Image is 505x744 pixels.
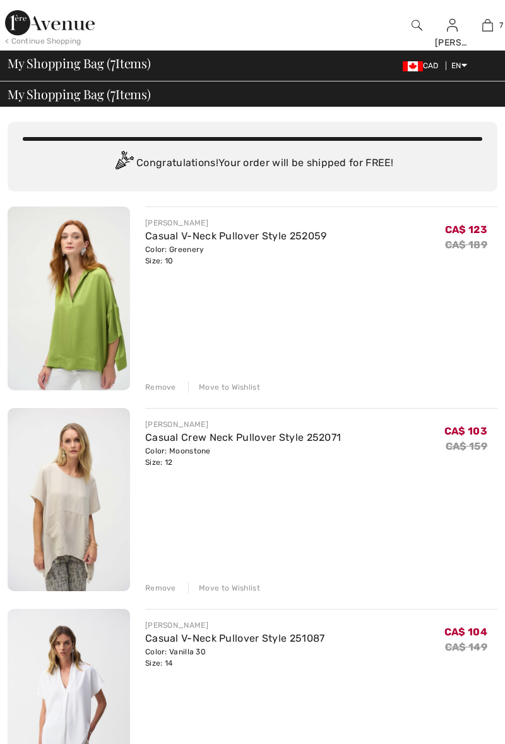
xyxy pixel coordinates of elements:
[8,57,151,69] span: My Shopping Bag ( Items)
[5,35,81,47] div: < Continue Shopping
[499,20,503,31] span: 7
[451,61,467,70] span: EN
[470,18,504,33] a: 7
[145,582,176,594] div: Remove
[447,19,458,31] a: Sign In
[145,244,327,267] div: Color: Greenery Size: 10
[145,419,341,430] div: [PERSON_NAME]
[447,18,458,33] img: My Info
[23,151,482,176] div: Congratulations! Your order will be shipped for FREE!
[110,54,116,70] span: 7
[446,440,487,452] s: CA$ 159
[444,421,487,437] span: CA$ 103
[145,431,341,443] a: Casual Crew Neck Pullover Style 252071
[435,36,469,49] div: [PERSON_NAME]
[444,621,487,638] span: CA$ 104
[110,85,116,101] span: 7
[145,632,325,644] a: Casual V-Neck Pullover Style 251087
[188,582,260,594] div: Move to Wishlist
[8,408,130,592] img: Casual Crew Neck Pullover Style 252071
[145,620,325,631] div: [PERSON_NAME]
[445,641,487,653] s: CA$ 149
[403,61,423,71] img: Canadian Dollar
[145,381,176,393] div: Remove
[8,207,130,390] img: Casual V-Neck Pullover Style 252059
[145,230,327,242] a: Casual V-Neck Pullover Style 252059
[145,445,341,468] div: Color: Moonstone Size: 12
[403,61,444,70] span: CAD
[482,18,493,33] img: My Bag
[5,10,95,35] img: 1ère Avenue
[111,151,136,176] img: Congratulation2.svg
[188,381,260,393] div: Move to Wishlist
[8,88,151,100] span: My Shopping Bag ( Items)
[145,217,327,229] div: [PERSON_NAME]
[412,18,422,33] img: search the website
[145,646,325,669] div: Color: Vanilla 30 Size: 14
[445,219,487,236] span: CA$ 123
[445,239,487,251] s: CA$ 189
